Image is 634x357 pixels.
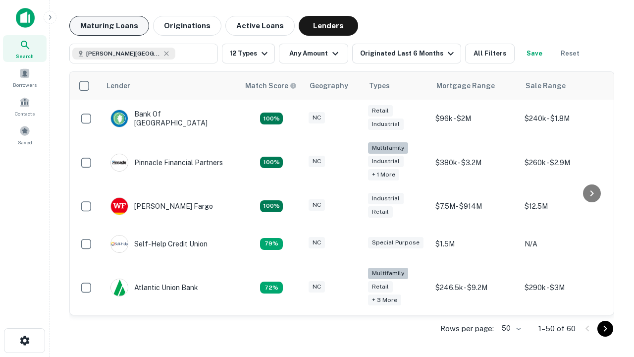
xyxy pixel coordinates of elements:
div: + 3 more [368,295,401,306]
a: Borrowers [3,64,47,91]
div: Retail [368,281,393,293]
button: Originated Last 6 Months [352,44,461,63]
span: [PERSON_NAME][GEOGRAPHIC_DATA], [GEOGRAPHIC_DATA] [86,49,160,58]
th: Mortgage Range [430,72,520,100]
th: Capitalize uses an advanced AI algorithm to match your search with the best lender. The match sco... [239,72,304,100]
div: Originated Last 6 Months [360,48,457,59]
span: Saved [18,138,32,146]
td: $290k - $3M [520,263,609,313]
img: picture [111,198,128,215]
td: $380k - $3.2M [430,137,520,187]
td: N/A [520,225,609,263]
div: + 1 more [368,169,399,180]
th: Types [363,72,430,100]
div: Matching Properties: 10, hasApolloMatch: undefined [260,282,283,294]
div: Geography [310,80,348,92]
div: Capitalize uses an advanced AI algorithm to match your search with the best lender. The match sco... [245,80,297,91]
td: $12.5M [520,187,609,225]
h6: Match Score [245,80,295,91]
div: Pinnacle Financial Partners [110,154,223,172]
div: [PERSON_NAME] Fargo [110,197,213,215]
button: All Filters [465,44,515,63]
a: Contacts [3,93,47,119]
td: $96k - $2M [430,100,520,137]
img: picture [111,236,128,252]
button: Maturing Loans [69,16,149,36]
div: Sale Range [526,80,566,92]
div: Multifamily [368,142,408,154]
div: Industrial [368,193,404,204]
div: Atlantic Union Bank [110,279,198,297]
img: picture [111,154,128,171]
div: Multifamily [368,268,408,279]
th: Geography [304,72,363,100]
div: Retail [368,206,393,218]
div: Matching Properties: 15, hasApolloMatch: undefined [260,200,283,212]
td: $240k - $1.8M [520,100,609,137]
a: Saved [3,121,47,148]
div: Matching Properties: 14, hasApolloMatch: undefined [260,113,283,124]
td: $480k - $3.1M [520,312,609,350]
td: $246.5k - $9.2M [430,263,520,313]
button: Save your search to get updates of matches that match your search criteria. [519,44,550,63]
img: picture [111,110,128,127]
p: Rows per page: [440,323,494,335]
button: 12 Types [222,44,275,63]
div: Industrial [368,156,404,167]
div: NC [309,281,325,293]
div: Special Purpose [368,237,423,248]
th: Sale Range [520,72,609,100]
td: $260k - $2.9M [520,137,609,187]
div: Types [369,80,390,92]
div: Bank Of [GEOGRAPHIC_DATA] [110,110,229,127]
div: NC [309,112,325,123]
div: NC [309,237,325,248]
div: Industrial [368,119,404,130]
span: Borrowers [13,81,37,89]
div: Self-help Credit Union [110,235,208,253]
div: 50 [498,321,523,336]
button: Originations [153,16,221,36]
div: NC [309,199,325,211]
div: Lender [106,80,130,92]
iframe: Chat Widget [584,278,634,325]
p: 1–50 of 60 [538,323,576,335]
span: Search [16,52,34,60]
th: Lender [101,72,239,100]
a: Search [3,35,47,62]
td: $200k - $3.3M [430,312,520,350]
div: Mortgage Range [436,80,495,92]
button: Reset [554,44,586,63]
button: Active Loans [225,16,295,36]
div: Matching Properties: 11, hasApolloMatch: undefined [260,238,283,250]
img: capitalize-icon.png [16,8,35,28]
td: $1.5M [430,225,520,263]
button: Lenders [299,16,358,36]
span: Contacts [15,110,35,118]
td: $7.5M - $914M [430,187,520,225]
div: Retail [368,105,393,117]
button: Go to next page [597,321,613,337]
img: picture [111,279,128,296]
div: NC [309,156,325,167]
div: Matching Properties: 25, hasApolloMatch: undefined [260,157,283,169]
button: Any Amount [279,44,348,63]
